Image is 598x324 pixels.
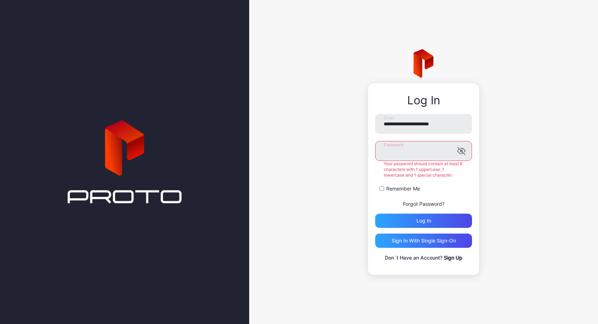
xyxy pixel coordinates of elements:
[375,214,472,228] button: Log in
[444,255,462,261] a: Sign Up
[375,161,472,178] div: Your password should contain at least 8 characters with 1 uppercase, 1 lowercase and 1 special ch...
[392,238,456,244] div: Sign in With Single Sign-On
[375,234,472,248] button: Sign in With Single Sign-On
[375,94,472,107] div: Log In
[416,218,431,224] div: Log in
[457,147,466,155] button: Password
[375,114,472,134] input: Email
[375,141,472,161] input: Password
[403,201,445,207] a: Forgot Password?
[386,185,420,192] label: Remember Me
[375,254,472,262] p: Don`t Have an Account?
